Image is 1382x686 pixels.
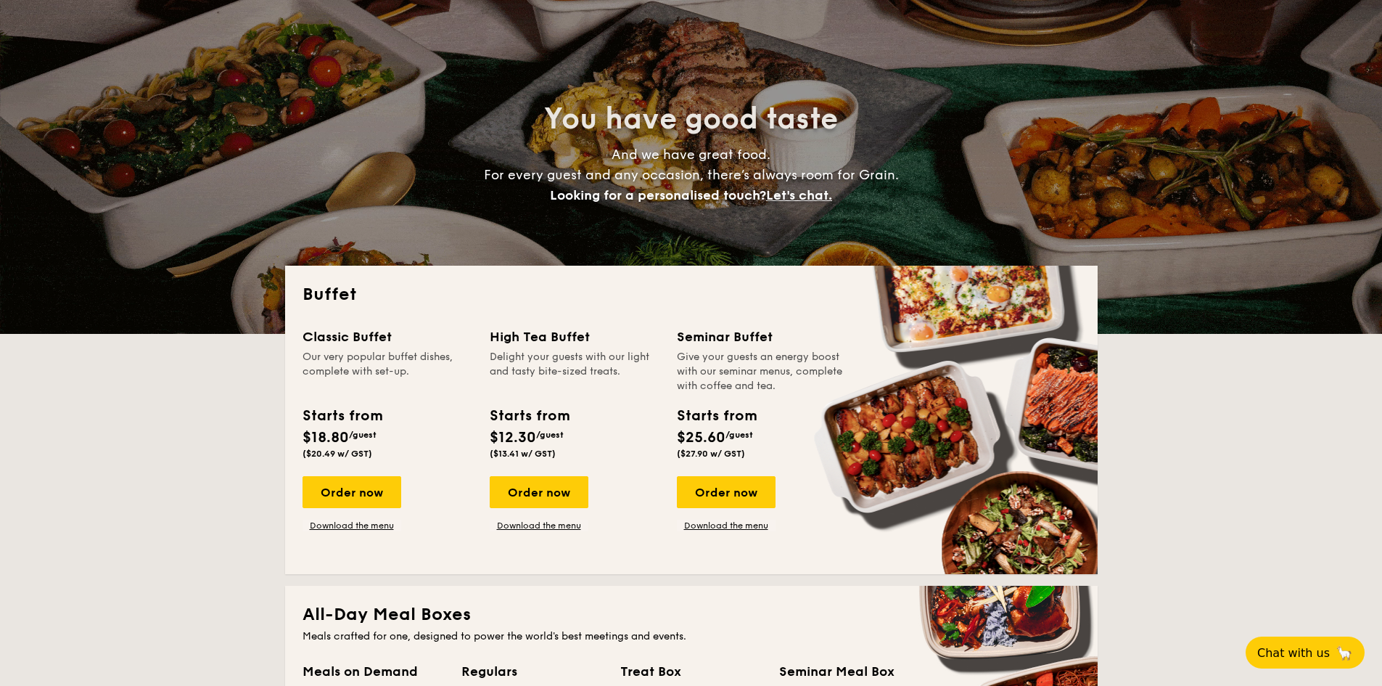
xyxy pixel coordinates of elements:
[677,327,847,347] div: Seminar Buffet
[490,429,536,446] span: $12.30
[490,476,588,508] div: Order now
[303,603,1080,626] h2: All-Day Meal Boxes
[1257,646,1330,660] span: Chat with us
[544,102,838,136] span: You have good taste
[490,449,556,459] span: ($13.41 w/ GST)
[677,429,725,446] span: $25.60
[550,187,766,203] span: Looking for a personalised touch?
[303,429,349,446] span: $18.80
[490,405,569,427] div: Starts from
[490,350,659,393] div: Delight your guests with our light and tasty bite-sized treats.
[677,405,756,427] div: Starts from
[779,661,921,682] div: Seminar Meal Box
[620,661,762,682] div: Treat Box
[1336,645,1353,661] span: 🦙
[725,430,753,440] span: /guest
[536,430,564,440] span: /guest
[303,449,372,459] span: ($20.49 w/ GST)
[461,661,603,682] div: Regulars
[490,327,659,347] div: High Tea Buffet
[303,629,1080,644] div: Meals crafted for one, designed to power the world's best meetings and events.
[490,520,588,531] a: Download the menu
[484,147,899,203] span: And we have great food. For every guest and any occasion, there’s always room for Grain.
[766,187,832,203] span: Let's chat.
[349,430,377,440] span: /guest
[1246,637,1365,669] button: Chat with us🦙
[303,327,472,347] div: Classic Buffet
[677,449,745,459] span: ($27.90 w/ GST)
[677,350,847,393] div: Give your guests an energy boost with our seminar menus, complete with coffee and tea.
[303,350,472,393] div: Our very popular buffet dishes, complete with set-up.
[303,520,401,531] a: Download the menu
[303,283,1080,306] h2: Buffet
[303,405,382,427] div: Starts from
[303,661,444,682] div: Meals on Demand
[677,476,776,508] div: Order now
[303,476,401,508] div: Order now
[677,520,776,531] a: Download the menu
